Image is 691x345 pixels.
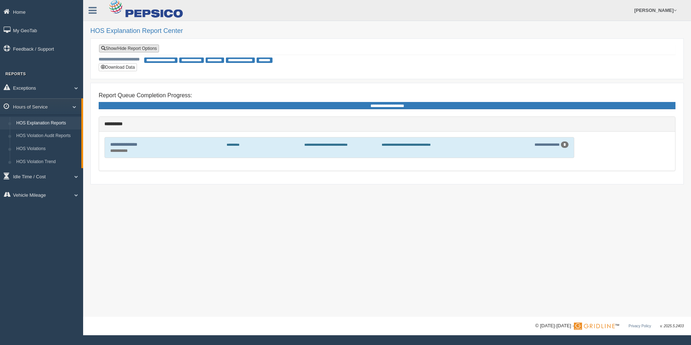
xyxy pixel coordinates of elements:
a: HOS Violation Trend [13,156,81,169]
button: Download Data [99,63,137,71]
a: HOS Violations [13,142,81,156]
a: HOS Violation Audit Reports [13,129,81,142]
h4: Report Queue Completion Progress: [99,92,675,99]
a: Show/Hide Report Options [99,44,159,52]
a: Privacy Policy [628,324,651,328]
span: v. 2025.5.2403 [660,324,684,328]
img: Gridline [574,323,615,330]
div: © [DATE]-[DATE] - ™ [535,322,684,330]
a: HOS Explanation Reports [13,117,81,130]
h2: HOS Explanation Report Center [90,27,684,35]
